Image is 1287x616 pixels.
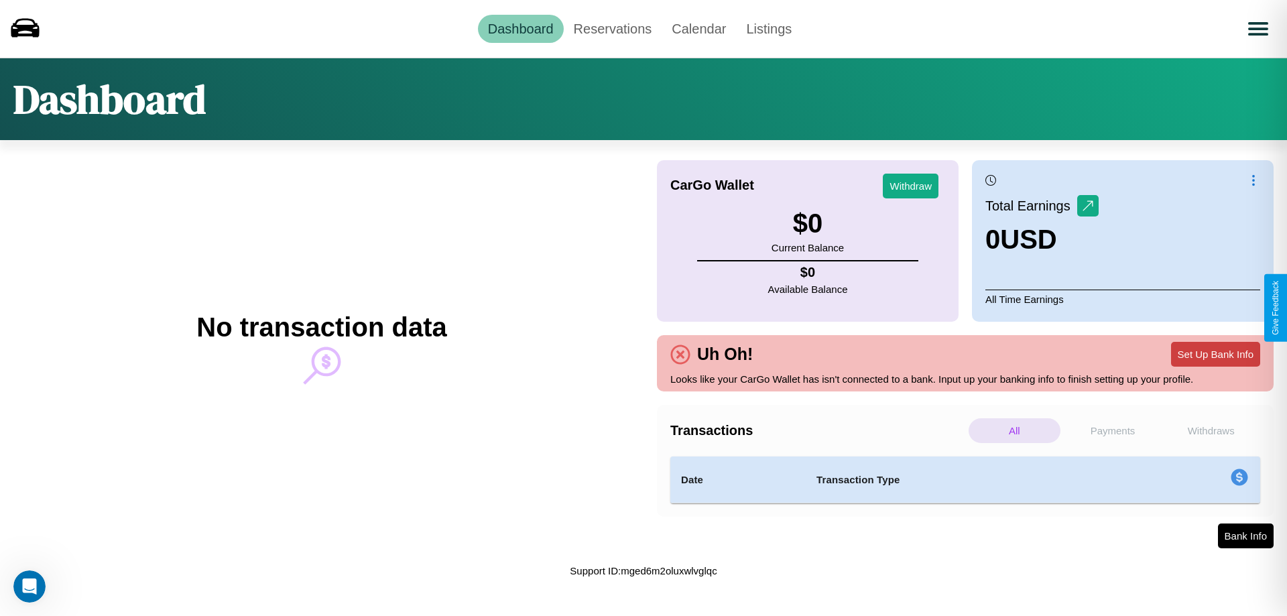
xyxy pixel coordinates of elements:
[670,423,965,438] h4: Transactions
[985,290,1260,308] p: All Time Earnings
[768,280,848,298] p: Available Balance
[478,15,564,43] a: Dashboard
[1271,281,1280,335] div: Give Feedback
[13,72,206,127] h1: Dashboard
[985,194,1077,218] p: Total Earnings
[772,239,844,257] p: Current Balance
[570,562,717,580] p: Support ID: mged6m2oluxwlvglqc
[1218,523,1274,548] button: Bank Info
[1171,342,1260,367] button: Set Up Bank Info
[196,312,446,343] h2: No transaction data
[969,418,1060,443] p: All
[681,472,795,488] h4: Date
[670,370,1260,388] p: Looks like your CarGo Wallet has isn't connected to a bank. Input up your banking info to finish ...
[736,15,802,43] a: Listings
[670,456,1260,503] table: simple table
[985,225,1099,255] h3: 0 USD
[772,208,844,239] h3: $ 0
[768,265,848,280] h4: $ 0
[883,174,938,198] button: Withdraw
[1067,418,1159,443] p: Payments
[1165,418,1257,443] p: Withdraws
[13,570,46,603] iframe: Intercom live chat
[670,178,754,193] h4: CarGo Wallet
[816,472,1121,488] h4: Transaction Type
[662,15,736,43] a: Calendar
[564,15,662,43] a: Reservations
[1239,10,1277,48] button: Open menu
[690,345,759,364] h4: Uh Oh!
